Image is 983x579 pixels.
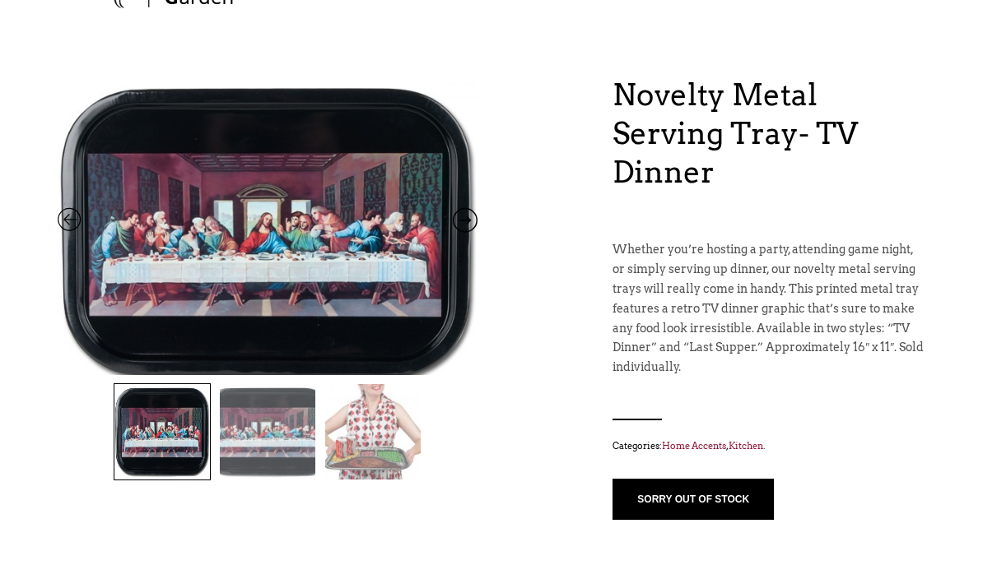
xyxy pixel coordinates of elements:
span: Categories: , . [613,438,925,456]
p: Whether you’re hosting a party, attending game night, or simply serving up dinner, our novelty me... [613,241,925,378]
a: Kitchen [729,441,763,452]
a: Home Accents [662,441,726,452]
h1: Novelty Metal Serving Tray- TV Dinner [613,76,925,192]
a: 12275 Last Supper Metal Serving Tray Detail [58,76,478,391]
button: sorry out of stock [613,479,774,521]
